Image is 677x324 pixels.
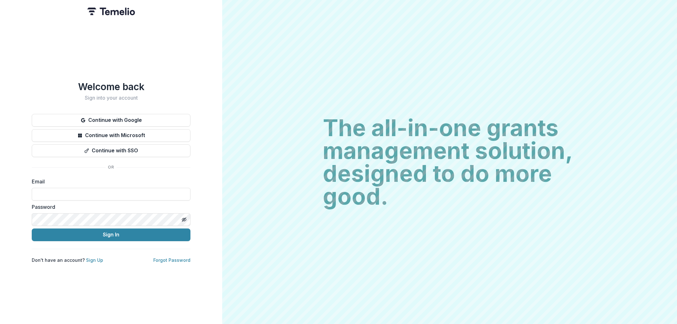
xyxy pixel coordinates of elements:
a: Forgot Password [153,257,190,263]
button: Continue with Google [32,114,190,127]
a: Sign Up [86,257,103,263]
p: Don't have an account? [32,257,103,263]
h2: Sign into your account [32,95,190,101]
button: Toggle password visibility [179,215,189,225]
button: Continue with Microsoft [32,129,190,142]
label: Password [32,203,187,211]
button: Continue with SSO [32,144,190,157]
button: Sign In [32,228,190,241]
img: Temelio [87,8,135,15]
label: Email [32,178,187,185]
h1: Welcome back [32,81,190,92]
